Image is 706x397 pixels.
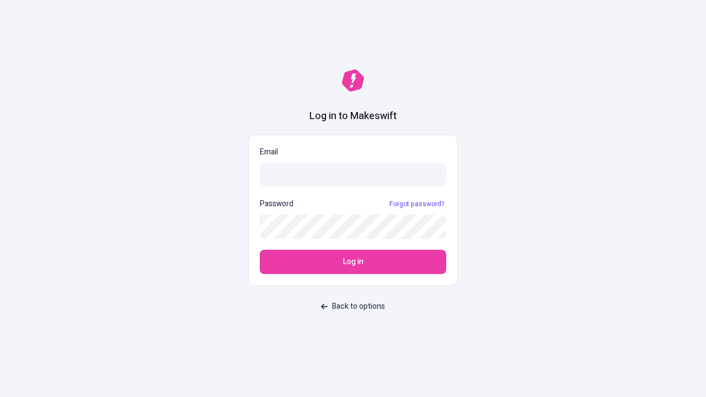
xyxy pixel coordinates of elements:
[314,297,392,316] button: Back to options
[260,146,446,158] p: Email
[343,256,363,268] span: Log in
[332,301,385,313] span: Back to options
[260,250,446,274] button: Log in
[260,163,446,187] input: Email
[260,198,293,210] p: Password
[387,200,446,208] a: Forgot password?
[309,109,397,124] h1: Log in to Makeswift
